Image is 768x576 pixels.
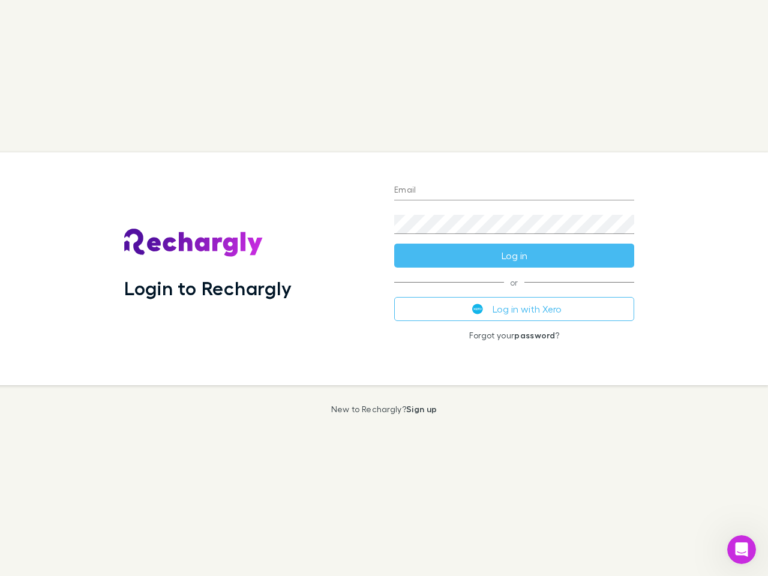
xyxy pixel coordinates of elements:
a: Sign up [406,404,437,414]
iframe: Intercom live chat [727,535,756,564]
p: New to Rechargly? [331,404,437,414]
p: Forgot your ? [394,331,634,340]
span: or [394,282,634,283]
img: Rechargly's Logo [124,229,263,257]
button: Log in [394,244,634,268]
h1: Login to Rechargly [124,277,292,299]
button: Log in with Xero [394,297,634,321]
img: Xero's logo [472,304,483,314]
a: password [514,330,555,340]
